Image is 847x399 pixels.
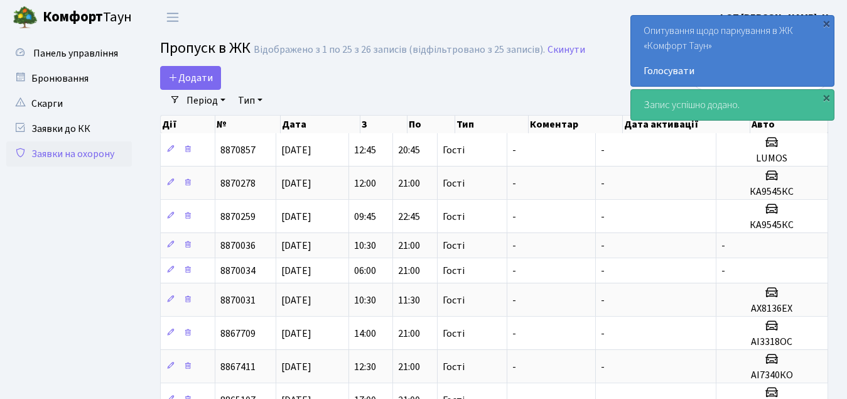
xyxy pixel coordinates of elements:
span: - [512,293,516,307]
span: 8870259 [220,210,256,224]
span: Пропуск в ЖК [160,37,251,59]
span: 22:45 [398,210,420,224]
span: Таун [43,7,132,28]
span: Панель управління [33,46,118,60]
a: Бронювання [6,66,132,91]
span: - [512,239,516,253]
span: 8867411 [220,360,256,374]
b: ФОП [PERSON_NAME]. Н. [718,11,832,25]
h5: АІ7340КО [721,369,823,381]
span: - [512,327,516,341]
span: - [601,264,605,278]
th: Авто [750,116,828,133]
span: - [601,360,605,374]
span: [DATE] [281,293,311,307]
a: Голосувати [644,63,821,79]
span: 12:00 [354,177,376,190]
span: [DATE] [281,143,311,157]
span: Додати [168,71,213,85]
span: Гості [443,266,465,276]
span: [DATE] [281,210,311,224]
span: [DATE] [281,264,311,278]
th: По [407,116,455,133]
span: - [512,210,516,224]
div: Опитування щодо паркування в ЖК «Комфорт Таун» [631,16,834,86]
a: Заявки на охорону [6,141,132,167]
span: - [512,143,516,157]
span: 12:45 [354,143,376,157]
span: Гості [443,295,465,305]
span: [DATE] [281,239,311,253]
b: Комфорт [43,7,103,27]
span: 21:00 [398,327,420,341]
span: - [512,264,516,278]
th: Дата активації [623,116,750,133]
span: Гості [443,212,465,222]
span: - [601,239,605,253]
a: Скинути [548,44,585,56]
span: 21:00 [398,177,420,190]
a: Заявки до КК [6,116,132,141]
span: 11:30 [398,293,420,307]
span: Гості [443,178,465,189]
a: Період [181,90,230,111]
h5: КА9545КС [721,219,823,231]
span: 21:00 [398,360,420,374]
span: 14:00 [354,327,376,341]
a: Тип [233,90,267,111]
img: logo.png [13,5,38,30]
th: № [215,116,281,133]
div: Відображено з 1 по 25 з 26 записів (відфільтровано з 25 записів). [254,44,545,56]
span: 20:45 [398,143,420,157]
span: [DATE] [281,177,311,190]
span: Гості [443,241,465,251]
button: Переключити навігацію [157,7,188,28]
div: × [820,91,833,104]
a: Додати [160,66,221,90]
span: - [601,143,605,157]
span: 10:30 [354,293,376,307]
span: - [512,360,516,374]
span: Гості [443,362,465,372]
h5: LUMOS [721,153,823,165]
a: ФОП [PERSON_NAME]. Н. [718,10,832,25]
div: × [820,17,833,30]
div: Запис успішно додано. [631,90,834,120]
th: Дата [281,116,360,133]
span: 09:45 [354,210,376,224]
th: Тип [455,116,529,133]
a: Панель управління [6,41,132,66]
span: - [512,177,516,190]
span: - [601,177,605,190]
span: 8870031 [220,293,256,307]
span: 10:30 [354,239,376,253]
span: 8870036 [220,239,256,253]
span: [DATE] [281,360,311,374]
span: 8870278 [220,177,256,190]
span: - [721,239,725,253]
span: 21:00 [398,239,420,253]
h5: АІ3318ОС [721,336,823,348]
span: - [601,210,605,224]
span: 21:00 [398,264,420,278]
span: - [721,264,725,278]
span: Гості [443,145,465,155]
span: 8870034 [220,264,256,278]
span: Гості [443,329,465,339]
span: 8867709 [220,327,256,341]
span: 12:30 [354,360,376,374]
th: Дії [161,116,215,133]
span: 06:00 [354,264,376,278]
th: З [360,116,407,133]
a: Скарги [6,91,132,116]
h5: АХ8136ЕХ [721,303,823,315]
th: Коментар [529,116,623,133]
span: - [601,293,605,307]
h5: КА9545КС [721,186,823,198]
span: [DATE] [281,327,311,341]
span: 8870857 [220,143,256,157]
span: - [601,327,605,341]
